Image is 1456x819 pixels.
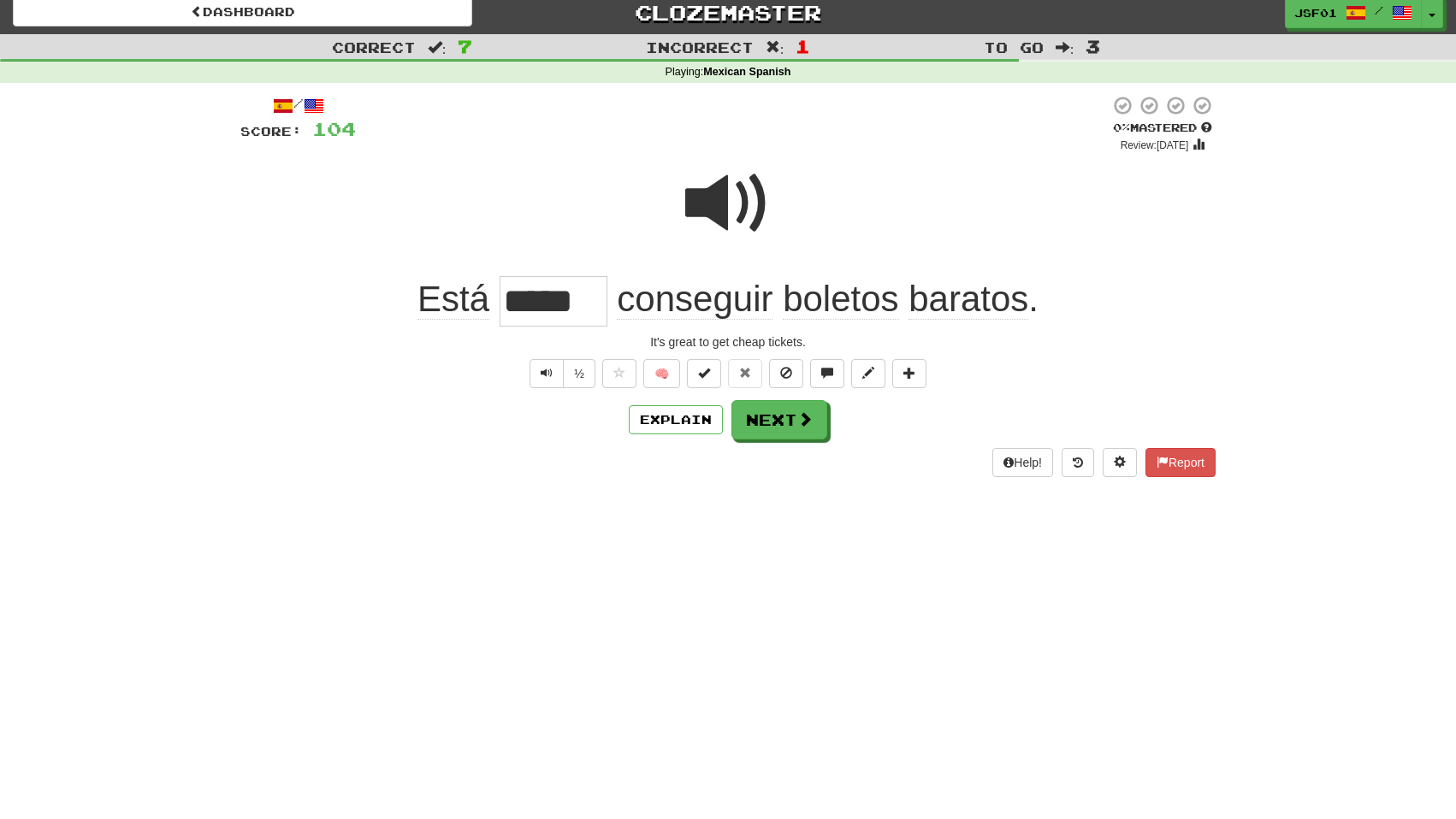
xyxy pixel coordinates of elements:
[909,279,1028,320] span: baratos
[1375,4,1383,16] span: /
[1086,36,1100,56] span: 3
[984,38,1044,56] span: To go
[1062,448,1094,477] button: Round history (alt+y)
[687,359,721,388] button: Set this sentence to 100% Mastered (alt+m)
[731,400,827,439] button: Next
[1121,139,1189,151] small: Review: [DATE]
[417,279,489,320] span: Está
[810,359,844,388] button: Discuss sentence (alt+u)
[530,359,564,388] button: Play sentence audio (ctl+space)
[428,40,447,55] span: :
[851,359,885,388] button: Edit sentence (alt+d)
[643,359,680,388] button: 🧠
[1113,121,1130,134] span: 0 %
[312,118,356,139] span: 104
[796,36,810,56] span: 1
[240,333,1216,351] div: It's great to get cheap tickets.
[1145,448,1216,477] button: Report
[769,359,803,388] button: Ignore sentence (alt+i)
[892,359,926,388] button: Add to collection (alt+a)
[240,95,356,116] div: /
[526,359,595,388] div: Text-to-speech controls
[240,124,302,138] span: Score:
[783,279,898,320] span: boletos
[992,448,1053,477] button: Help!
[602,359,636,388] button: Favorite sentence (alt+f)
[728,359,762,388] button: Reset to 0% Mastered (alt+r)
[617,279,772,320] span: conseguir
[629,405,723,434] button: Explain
[332,38,416,56] span: Correct
[563,359,595,388] button: ½
[607,279,1039,320] span: .
[1056,40,1074,55] span: :
[703,66,790,78] strong: Mexican Spanish
[766,40,784,55] span: :
[1294,5,1337,21] span: JSF01
[1110,121,1216,136] div: Mastered
[646,38,754,56] span: Incorrect
[458,36,472,56] span: 7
